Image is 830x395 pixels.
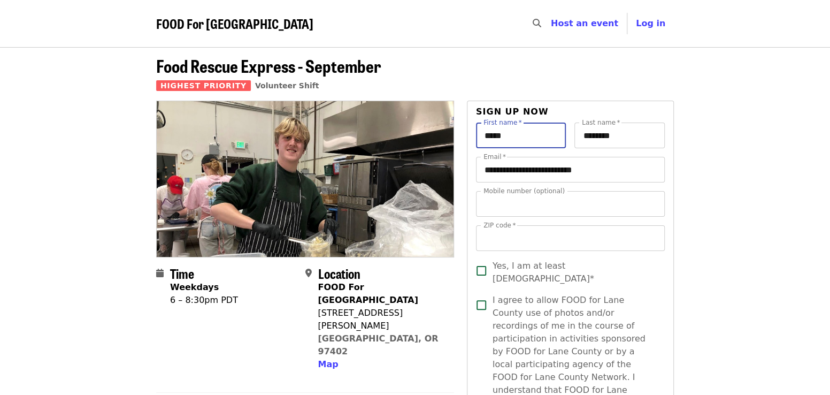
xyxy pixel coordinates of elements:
input: Search [548,11,556,36]
button: Log in [627,13,674,34]
span: Log in [636,18,665,28]
strong: Weekdays [170,282,219,292]
span: Yes, I am at least [DEMOGRAPHIC_DATA]* [493,260,656,285]
input: First name [476,123,566,148]
a: Volunteer Shift [255,81,319,90]
span: Sign up now [476,107,549,117]
strong: FOOD For [GEOGRAPHIC_DATA] [318,282,418,305]
button: Map [318,358,338,371]
label: First name [483,119,522,126]
input: Mobile number (optional) [476,191,665,217]
label: Last name [582,119,620,126]
input: Email [476,157,665,183]
span: Food Rescue Express - September [156,53,381,78]
input: ZIP code [476,225,665,251]
label: Email [483,154,506,160]
span: FOOD For [GEOGRAPHIC_DATA] [156,14,313,33]
img: Food Rescue Express - September organized by FOOD For Lane County [157,101,454,256]
div: [STREET_ADDRESS][PERSON_NAME] [318,307,445,332]
div: 6 – 8:30pm PDT [170,294,238,307]
i: map-marker-alt icon [305,268,311,278]
span: Map [318,359,338,369]
i: search icon [533,18,541,28]
label: Mobile number (optional) [483,188,565,194]
span: Location [318,264,360,283]
a: Host an event [551,18,618,28]
label: ZIP code [483,222,516,229]
a: FOOD For [GEOGRAPHIC_DATA] [156,16,313,32]
span: Highest Priority [156,80,251,91]
span: Time [170,264,194,283]
a: [GEOGRAPHIC_DATA], OR 97402 [318,333,438,356]
i: calendar icon [156,268,164,278]
input: Last name [574,123,665,148]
